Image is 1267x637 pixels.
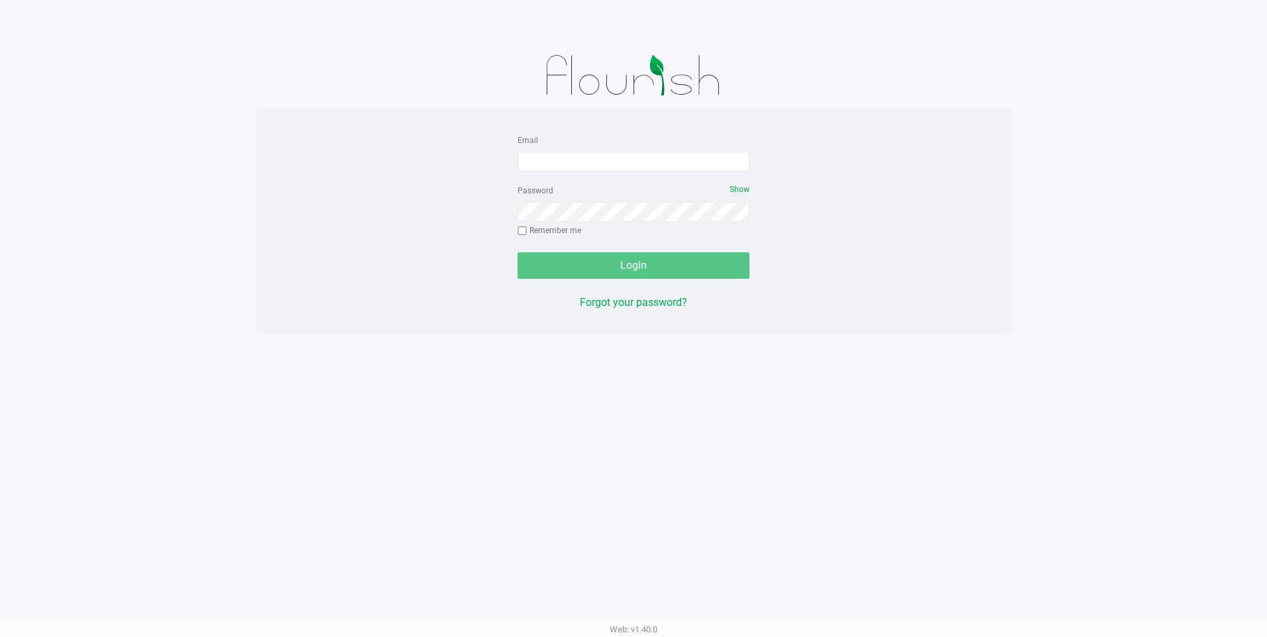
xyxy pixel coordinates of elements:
input: Remember me [518,226,527,236]
label: Password [518,185,553,197]
label: Email [518,134,538,146]
span: Show [730,185,749,194]
label: Remember me [518,224,581,236]
span: Web: v1.40.0 [610,624,657,634]
button: Forgot your password? [580,295,687,311]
